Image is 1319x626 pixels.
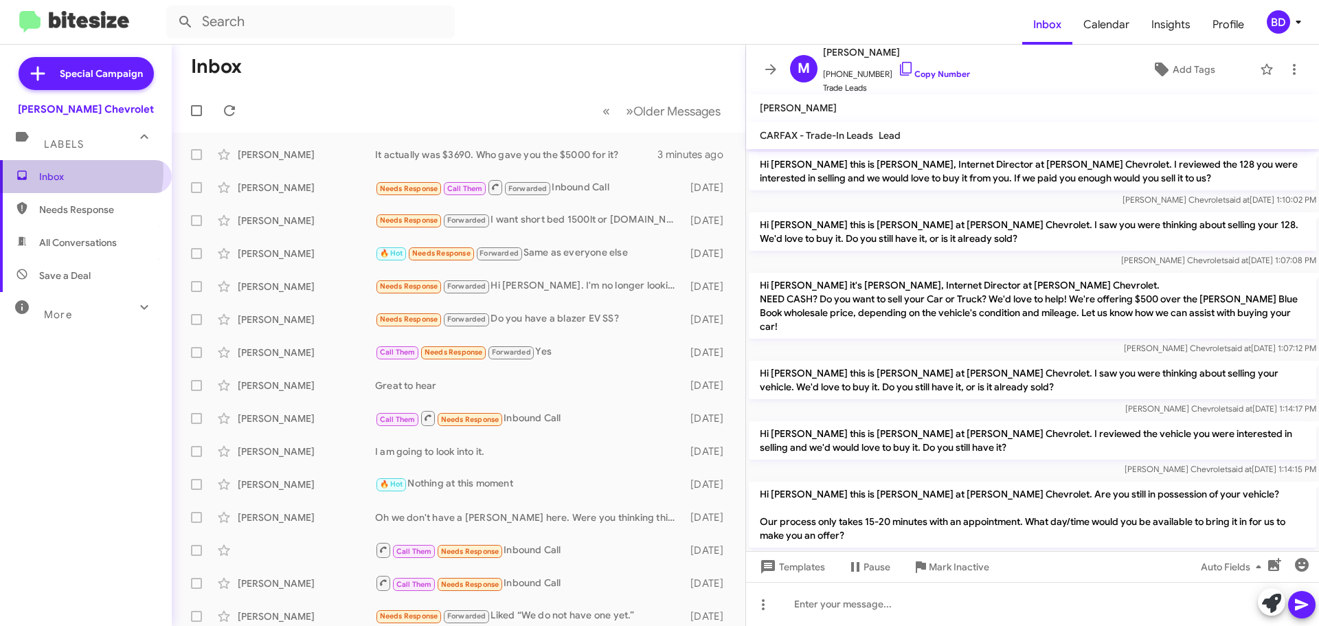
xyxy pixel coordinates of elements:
[444,280,489,293] span: Forwarded
[238,511,375,524] div: [PERSON_NAME]
[1125,464,1316,474] span: [PERSON_NAME] Chevrolet [DATE] 1:14:15 PM
[684,412,734,425] div: [DATE]
[447,184,483,193] span: Call Them
[684,511,734,524] div: [DATE]
[488,346,534,359] span: Forwarded
[684,313,734,326] div: [DATE]
[626,102,633,120] span: »
[684,214,734,227] div: [DATE]
[1228,464,1252,474] span: said at
[380,184,438,193] span: Needs Response
[1267,10,1290,34] div: BD
[444,313,489,326] span: Forwarded
[238,214,375,227] div: [PERSON_NAME]
[375,476,684,492] div: Nothing at this moment
[901,555,1000,579] button: Mark Inactive
[684,247,734,260] div: [DATE]
[1022,5,1072,45] a: Inbox
[1228,403,1252,414] span: said at
[375,574,684,592] div: Inbound Call
[1121,255,1316,265] span: [PERSON_NAME] Chevrolet [DATE] 1:07:08 PM
[425,348,483,357] span: Needs Response
[380,612,438,621] span: Needs Response
[380,415,416,424] span: Call Them
[39,203,156,216] span: Needs Response
[505,182,550,195] span: Forwarded
[238,280,375,293] div: [PERSON_NAME]
[238,247,375,260] div: [PERSON_NAME]
[441,415,499,424] span: Needs Response
[749,212,1316,251] p: Hi [PERSON_NAME] this is [PERSON_NAME] at [PERSON_NAME] Chevrolet. I saw you were thinking about ...
[684,346,734,359] div: [DATE]
[657,148,734,161] div: 3 minutes ago
[238,313,375,326] div: [PERSON_NAME]
[798,58,810,80] span: M
[441,547,499,556] span: Needs Response
[238,445,375,458] div: [PERSON_NAME]
[864,555,890,579] span: Pause
[60,67,143,80] span: Special Campaign
[375,245,684,261] div: Same as everyone else
[380,216,438,225] span: Needs Response
[238,478,375,491] div: [PERSON_NAME]
[380,282,438,291] span: Needs Response
[757,555,825,579] span: Templates
[19,57,154,90] a: Special Campaign
[929,555,989,579] span: Mark Inactive
[1224,255,1248,265] span: said at
[633,104,721,119] span: Older Messages
[44,309,72,321] span: More
[760,129,873,142] span: CARFAX - Trade-In Leads
[1124,343,1316,353] span: [PERSON_NAME] Chevrolet [DATE] 1:07:12 PM
[823,60,970,81] span: [PHONE_NUMBER]
[375,541,684,559] div: Inbound Call
[836,555,901,579] button: Pause
[412,249,471,258] span: Needs Response
[375,445,684,458] div: I am going to look into it.
[684,280,734,293] div: [DATE]
[898,69,970,79] a: Copy Number
[380,315,438,324] span: Needs Response
[375,608,684,624] div: Liked “We do not have one yet.”
[823,81,970,95] span: Trade Leads
[760,102,837,114] span: [PERSON_NAME]
[238,181,375,194] div: [PERSON_NAME]
[594,97,618,125] button: Previous
[823,44,970,60] span: [PERSON_NAME]
[1201,555,1267,579] span: Auto Fields
[1173,57,1215,82] span: Add Tags
[618,97,729,125] button: Next
[749,273,1316,339] p: Hi [PERSON_NAME] it's [PERSON_NAME], Internet Director at [PERSON_NAME] Chevrolet. NEED CASH? Do ...
[39,170,156,183] span: Inbox
[477,247,522,260] span: Forwarded
[1140,5,1202,45] span: Insights
[375,278,684,294] div: Hi [PERSON_NAME]. I'm no longer looking for a Silverado 1500. However, I may be looking for a Z71...
[879,129,901,142] span: Lead
[684,379,734,392] div: [DATE]
[375,311,684,327] div: Do you have a blazer EV SS?
[684,544,734,557] div: [DATE]
[1202,5,1255,45] a: Profile
[380,249,403,258] span: 🔥 Hot
[166,5,455,38] input: Search
[375,212,684,228] div: I want short bed 1500lt or [DOMAIN_NAME] thinking white. But keep sending. Thx again.
[39,269,91,282] span: Save a Deal
[375,179,684,196] div: Inbound Call
[396,580,432,589] span: Call Them
[191,56,242,78] h1: Inbox
[375,379,684,392] div: Great to hear
[749,361,1316,399] p: Hi [PERSON_NAME] this is [PERSON_NAME] at [PERSON_NAME] Chevrolet. I saw you were thinking about ...
[238,346,375,359] div: [PERSON_NAME]
[375,344,684,360] div: Yes
[749,421,1316,460] p: Hi [PERSON_NAME] this is [PERSON_NAME] at [PERSON_NAME] Chevrolet. I reviewed the vehicle you wer...
[375,148,657,161] div: It actually was $3690. Who gave you the $5000 for it?
[1125,403,1316,414] span: [PERSON_NAME] Chevrolet [DATE] 1:14:17 PM
[749,152,1316,190] p: Hi [PERSON_NAME] this is [PERSON_NAME], Internet Director at [PERSON_NAME] Chevrolet. I reviewed ...
[396,547,432,556] span: Call Them
[375,410,684,427] div: Inbound Call
[18,102,154,116] div: [PERSON_NAME] Chevrolet
[1123,194,1316,205] span: [PERSON_NAME] Chevrolet [DATE] 1:10:02 PM
[1072,5,1140,45] a: Calendar
[684,478,734,491] div: [DATE]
